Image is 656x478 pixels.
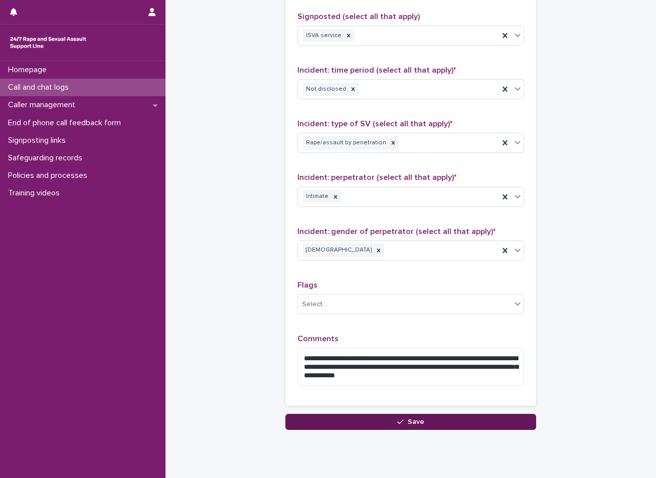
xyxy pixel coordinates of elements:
p: Signposting links [4,136,74,145]
span: Save [408,418,424,425]
span: Signposted (select all that apply) [297,13,420,21]
p: Homepage [4,65,55,75]
div: ISVA service [303,29,343,43]
p: Caller management [4,100,83,110]
span: Comments [297,335,339,343]
p: Call and chat logs [4,83,77,92]
span: Incident: perpetrator (select all that apply) [297,173,456,181]
p: Training videos [4,188,68,198]
p: Safeguarding records [4,153,90,163]
span: Incident: time period (select all that apply) [297,66,456,74]
div: [DEMOGRAPHIC_DATA] [303,244,373,257]
span: Flags [297,281,317,289]
span: Incident: gender of perpetrator (select all that apply) [297,227,496,235]
div: Select... [302,299,327,310]
div: Rape/assault by penetration [303,136,388,150]
p: End of phone call feedback form [4,118,129,128]
div: Intimate [303,190,330,203]
button: Save [285,414,536,430]
img: rhQMoQhaT3yELyF149Cw [8,33,88,53]
span: Incident: type of SV (select all that apply) [297,120,452,128]
p: Policies and processes [4,171,95,180]
div: Not disclosed [303,83,348,96]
